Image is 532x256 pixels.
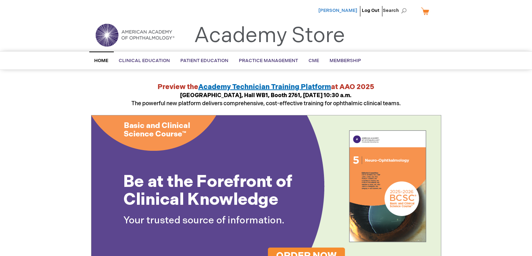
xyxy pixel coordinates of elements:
span: Membership [330,58,361,63]
strong: [GEOGRAPHIC_DATA], Hall WB1, Booth 2761, [DATE] 10:30 a.m. [180,92,352,99]
strong: Preview the at AAO 2025 [158,83,374,91]
span: Home [95,58,109,63]
a: Academy Store [194,23,345,48]
span: Search [383,4,410,18]
a: [PERSON_NAME] [319,8,358,13]
a: Academy Technician Training Platform [198,83,331,91]
span: Patient Education [181,58,229,63]
span: Clinical Education [119,58,170,63]
span: The powerful new platform delivers comprehensive, cost-effective training for ophthalmic clinical... [131,92,401,107]
span: Practice Management [239,58,298,63]
a: Log Out [362,8,380,13]
span: CME [309,58,319,63]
